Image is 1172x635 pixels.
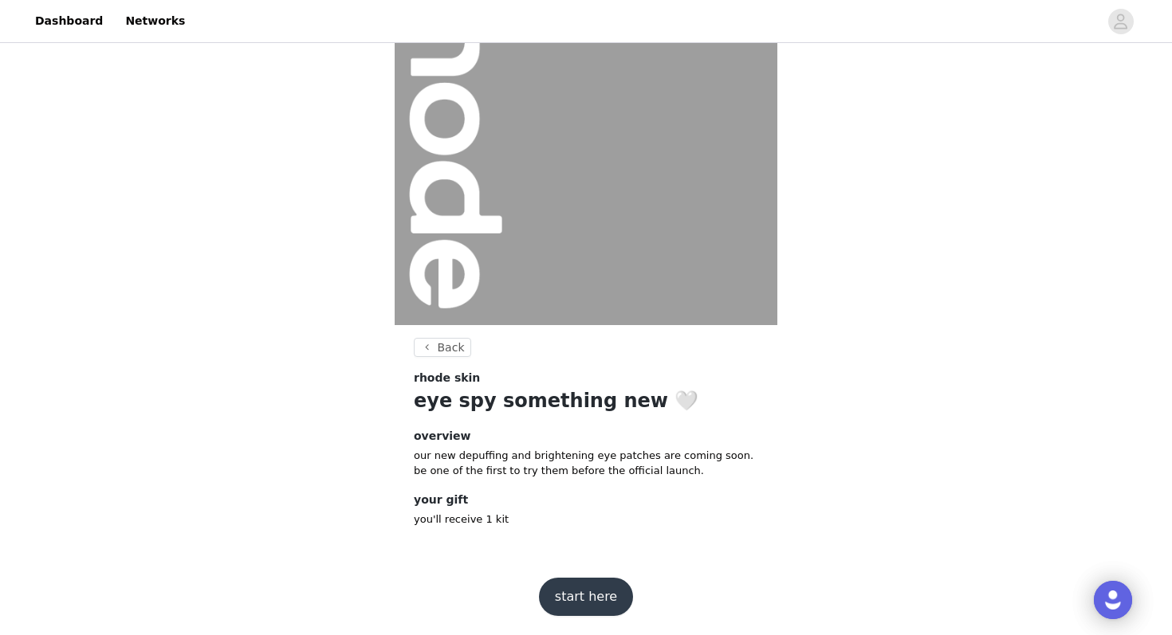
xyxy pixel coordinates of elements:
[1113,9,1128,34] div: avatar
[414,428,758,445] h4: overview
[26,3,112,39] a: Dashboard
[414,386,758,415] h1: eye spy something new 🤍
[539,578,633,616] button: start here
[414,448,758,479] p: our new depuffing and brightening eye patches are coming soon. be one of the first to try them be...
[414,492,758,508] h4: your gift
[414,370,480,386] span: rhode skin
[414,338,471,357] button: Back
[116,3,195,39] a: Networks
[1094,581,1132,619] div: Open Intercom Messenger
[414,512,758,527] p: you'll receive 1 kit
